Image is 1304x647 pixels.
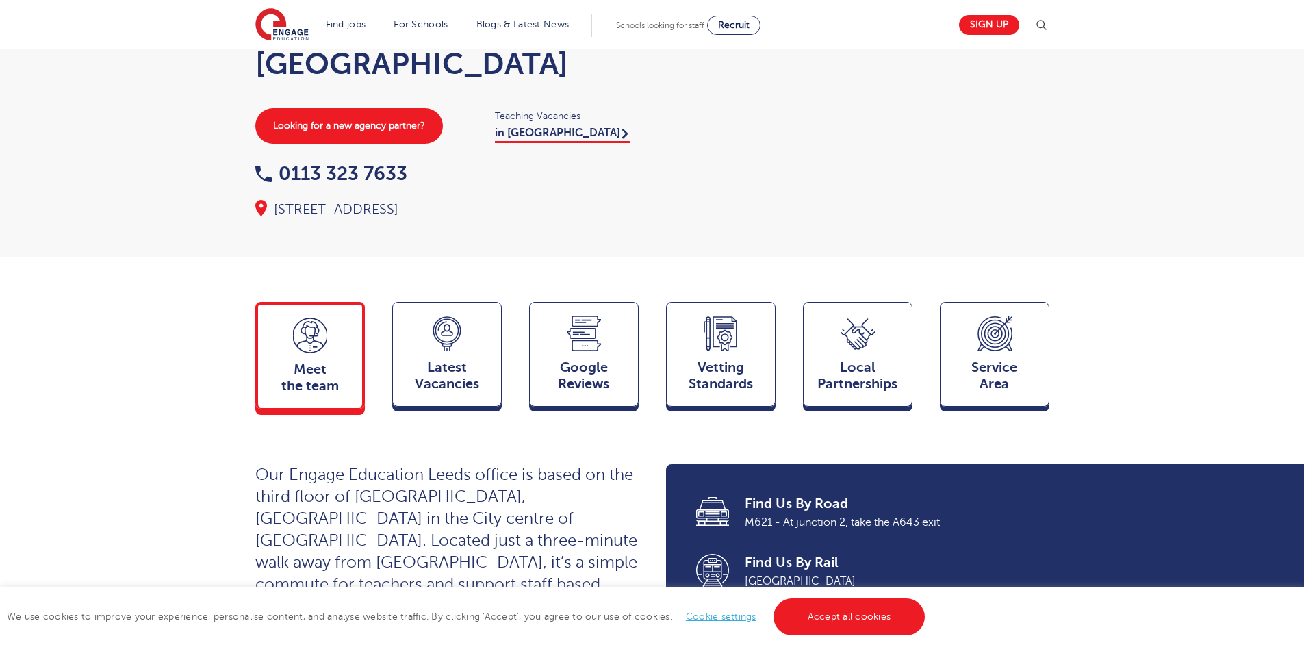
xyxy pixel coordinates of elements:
[392,302,502,413] a: LatestVacancies
[745,572,1030,590] span: [GEOGRAPHIC_DATA]
[718,20,750,30] span: Recruit
[255,302,365,415] a: Meetthe team
[476,19,570,29] a: Blogs & Latest News
[803,302,912,413] a: Local Partnerships
[255,108,443,144] a: Looking for a new agency partner?
[745,553,1030,572] span: Find Us By Rail
[745,494,1030,513] span: Find Us By Road
[810,359,905,392] span: Local Partnerships
[255,163,407,184] a: 0113 323 7633
[7,611,928,622] span: We use cookies to improve your experience, personalise content, and analyse website traffic. By c...
[959,15,1019,35] a: Sign up
[255,200,639,219] div: [STREET_ADDRESS]
[255,8,309,42] img: Engage Education
[326,19,366,29] a: Find jobs
[774,598,925,635] a: Accept all cookies
[495,108,639,124] span: Teaching Vacancies
[394,19,448,29] a: For Schools
[674,359,768,392] span: Vetting Standards
[947,359,1042,392] span: Service Area
[940,302,1049,413] a: ServiceArea
[537,359,631,392] span: Google Reviews
[686,611,756,622] a: Cookie settings
[400,359,494,392] span: Latest Vacancies
[666,302,776,413] a: VettingStandards
[529,302,639,413] a: GoogleReviews
[265,361,355,394] span: Meet the team
[707,16,760,35] a: Recruit
[495,127,630,143] a: in [GEOGRAPHIC_DATA]
[745,513,1030,531] span: M621 - At junction 2, take the A643 exit
[616,21,704,30] span: Schools looking for staff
